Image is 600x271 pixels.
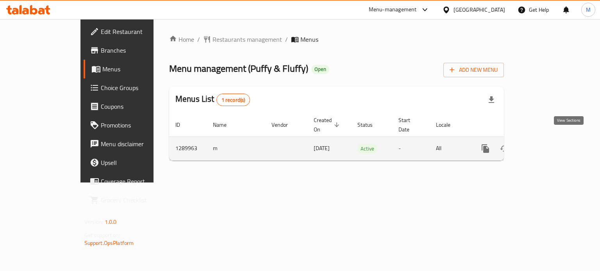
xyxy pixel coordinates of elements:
span: Open [311,66,329,73]
a: Branches [84,41,181,60]
div: Menu-management [369,5,417,14]
a: Coverage Report [84,172,181,191]
span: Menu disclaimer [101,139,175,149]
span: Get support on: [84,230,120,240]
span: 1.0.0 [105,217,117,227]
nav: breadcrumb [169,35,504,44]
td: All [430,136,470,160]
a: Coupons [84,97,181,116]
li: / [197,35,200,44]
div: [GEOGRAPHIC_DATA] [454,5,505,14]
a: Restaurants management [203,35,282,44]
button: Change Status [495,139,514,158]
a: Menu disclaimer [84,135,181,153]
span: Active [357,144,377,153]
span: Grocery Checklist [101,195,175,205]
a: Edit Restaurant [84,22,181,41]
td: m [207,136,265,160]
span: Locale [436,120,461,129]
span: Vendor [271,120,298,129]
td: - [392,136,430,160]
button: Add New Menu [443,63,504,77]
a: Choice Groups [84,78,181,97]
span: Start Date [398,115,420,134]
div: Export file [482,90,501,109]
span: Restaurants management [212,35,282,44]
li: / [285,35,288,44]
th: Actions [470,113,557,137]
span: Edit Restaurant [101,27,175,36]
span: 1 record(s) [217,96,250,104]
span: Name [213,120,237,129]
a: Home [169,35,194,44]
span: ID [175,120,190,129]
span: Coverage Report [101,177,175,186]
a: Support.OpsPlatform [84,238,134,248]
span: Version: [84,217,104,227]
td: 1289963 [169,136,207,160]
table: enhanced table [169,113,557,161]
span: [DATE] [314,143,330,153]
span: Menu management ( Puffy & Fluffy ) [169,60,308,77]
a: Upsell [84,153,181,172]
span: M [586,5,591,14]
span: Promotions [101,120,175,130]
span: Menus [102,64,175,74]
a: Grocery Checklist [84,191,181,209]
div: Open [311,65,329,74]
div: Total records count [216,94,250,106]
span: Created On [314,115,342,134]
span: Branches [101,46,175,55]
span: Add New Menu [450,65,498,75]
span: Status [357,120,383,129]
span: Coupons [101,102,175,111]
span: Choice Groups [101,83,175,92]
span: Menus [300,35,318,44]
a: Menus [84,60,181,78]
span: Upsell [101,158,175,167]
h2: Menus List [175,93,250,106]
button: more [476,139,495,158]
a: Promotions [84,116,181,135]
